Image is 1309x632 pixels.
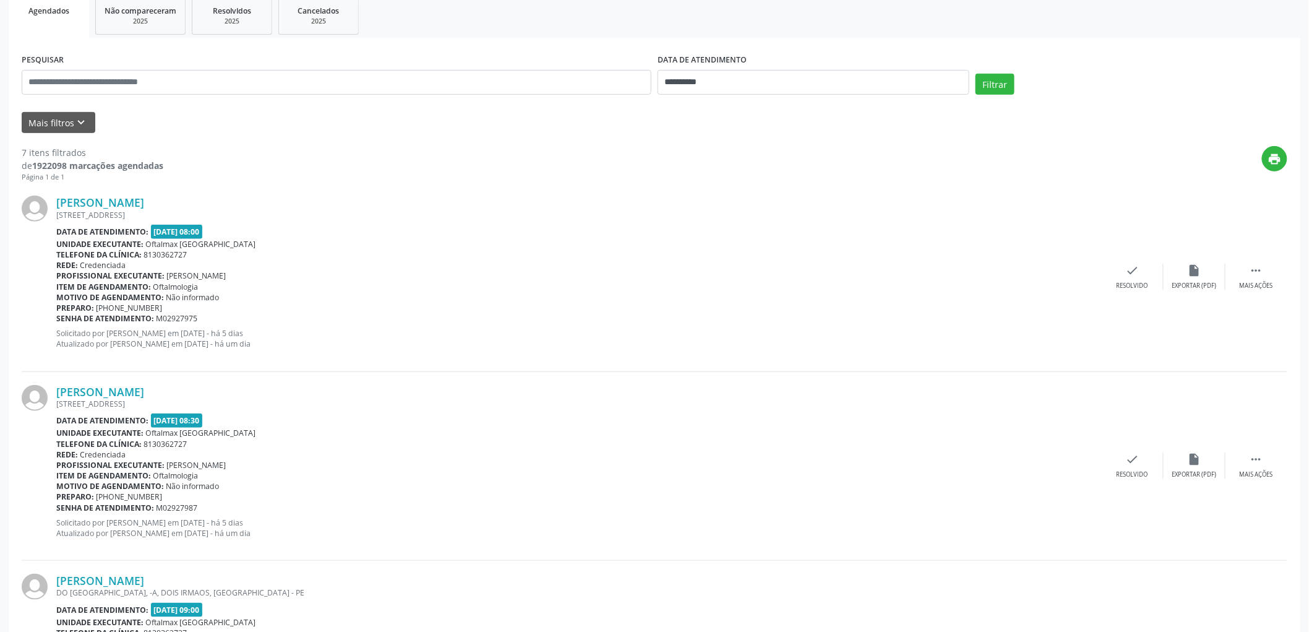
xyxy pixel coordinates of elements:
span: Cancelados [298,6,340,16]
b: Profissional executante: [56,460,165,470]
img: img [22,385,48,411]
b: Motivo de agendamento: [56,292,164,303]
div: Exportar (PDF) [1172,282,1217,290]
img: img [22,196,48,222]
span: Não compareceram [105,6,176,16]
i:  [1250,264,1263,277]
span: Oftalmologia [153,470,199,481]
i:  [1250,452,1263,466]
b: Unidade executante: [56,428,144,438]
div: DO [GEOGRAPHIC_DATA], -A, DOIS IRMAOS, [GEOGRAPHIC_DATA] - PE [56,587,1102,598]
div: 2025 [288,17,350,26]
img: img [22,574,48,600]
p: Solicitado por [PERSON_NAME] em [DATE] - há 5 dias Atualizado por [PERSON_NAME] em [DATE] - há um... [56,328,1102,349]
span: Oftalmax [GEOGRAPHIC_DATA] [146,428,256,438]
b: Preparo: [56,491,94,502]
div: Resolvido [1117,470,1148,479]
i: check [1126,452,1139,466]
div: Página 1 de 1 [22,172,163,183]
i: print [1268,152,1282,166]
div: 2025 [201,17,263,26]
b: Telefone da clínica: [56,439,142,449]
i: check [1126,264,1139,277]
b: Unidade executante: [56,617,144,628]
a: [PERSON_NAME] [56,385,144,399]
span: Agendados [28,6,69,16]
a: [PERSON_NAME] [56,196,144,209]
i: insert_drive_file [1188,452,1201,466]
b: Data de atendimento: [56,415,148,426]
p: Solicitado por [PERSON_NAME] em [DATE] - há 5 dias Atualizado por [PERSON_NAME] em [DATE] - há um... [56,517,1102,539]
label: DATA DE ATENDIMENTO [658,51,747,70]
a: [PERSON_NAME] [56,574,144,587]
b: Senha de atendimento: [56,503,154,513]
div: Mais ações [1240,282,1273,290]
span: Credenciada [80,449,126,460]
div: 2025 [105,17,176,26]
b: Motivo de agendamento: [56,481,164,491]
div: Mais ações [1240,470,1273,479]
b: Data de atendimento: [56,227,148,237]
button: Mais filtroskeyboard_arrow_down [22,112,95,134]
span: Oftalmologia [153,282,199,292]
span: Resolvidos [213,6,251,16]
span: Oftalmax [GEOGRAPHIC_DATA] [146,239,256,249]
strong: 1922098 marcações agendadas [32,160,163,171]
span: [PERSON_NAME] [167,271,226,281]
span: 8130362727 [144,439,187,449]
span: Não informado [166,292,220,303]
b: Unidade executante: [56,239,144,249]
span: M02927975 [157,313,198,324]
div: Resolvido [1117,282,1148,290]
b: Rede: [56,260,78,271]
div: [STREET_ADDRESS] [56,210,1102,220]
span: 8130362727 [144,249,187,260]
span: [PERSON_NAME] [167,460,226,470]
span: [PHONE_NUMBER] [97,303,163,313]
div: de [22,159,163,172]
span: [DATE] 08:30 [151,413,203,428]
span: [DATE] 09:00 [151,603,203,617]
span: [DATE] 08:00 [151,225,203,239]
button: Filtrar [976,74,1015,95]
b: Item de agendamento: [56,470,151,481]
div: [STREET_ADDRESS] [56,399,1102,409]
b: Telefone da clínica: [56,249,142,260]
span: [PHONE_NUMBER] [97,491,163,502]
b: Rede: [56,449,78,460]
i: insert_drive_file [1188,264,1201,277]
div: 7 itens filtrados [22,146,163,159]
b: Preparo: [56,303,94,313]
b: Item de agendamento: [56,282,151,292]
span: M02927987 [157,503,198,513]
span: Não informado [166,481,220,491]
div: Exportar (PDF) [1172,470,1217,479]
i: keyboard_arrow_down [75,116,88,129]
button: print [1262,146,1287,171]
span: Oftalmax [GEOGRAPHIC_DATA] [146,617,256,628]
label: PESQUISAR [22,51,64,70]
span: Credenciada [80,260,126,271]
b: Profissional executante: [56,271,165,281]
b: Senha de atendimento: [56,313,154,324]
b: Data de atendimento: [56,605,148,615]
